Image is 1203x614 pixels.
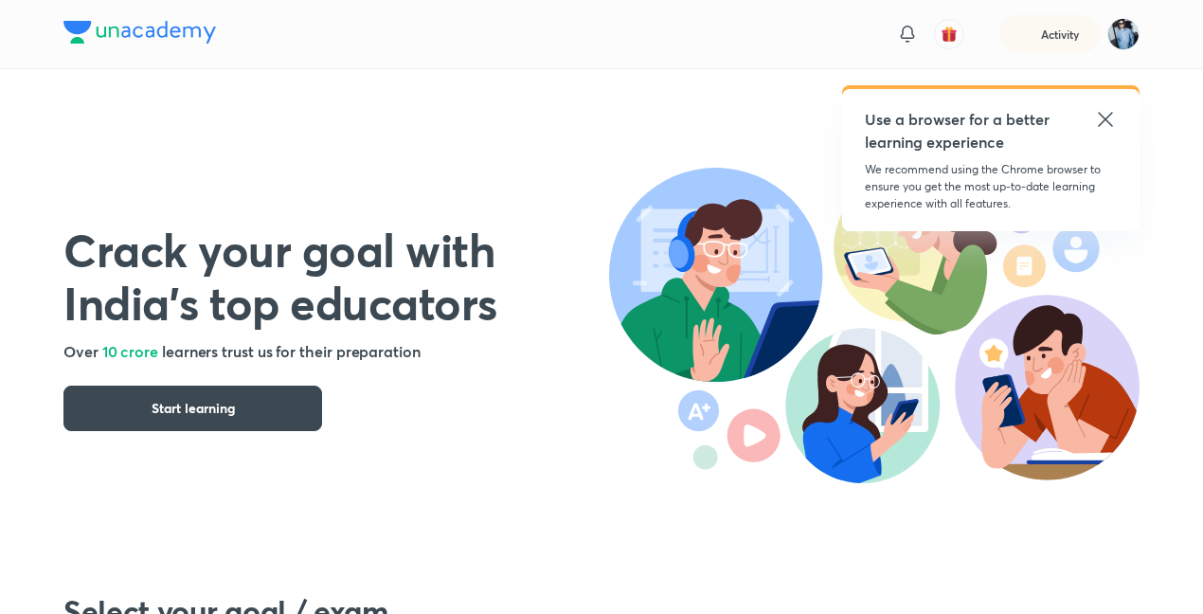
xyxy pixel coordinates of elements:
button: avatar [934,19,964,49]
button: Start learning [63,386,322,431]
span: Start learning [152,399,235,418]
h5: Use a browser for a better learning experience [865,108,1053,153]
img: Shipu [1107,18,1140,50]
img: Company Logo [63,21,216,44]
a: Company Logo [63,21,216,48]
h1: Crack your goal with India’s top educators [63,223,609,329]
img: header [609,168,1140,483]
img: avatar [941,26,958,43]
img: activity [1018,23,1035,45]
span: 10 crore [102,341,158,361]
p: We recommend using the Chrome browser to ensure you get the most up-to-date learning experience w... [865,161,1117,212]
h5: Over learners trust us for their preparation [63,340,609,363]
